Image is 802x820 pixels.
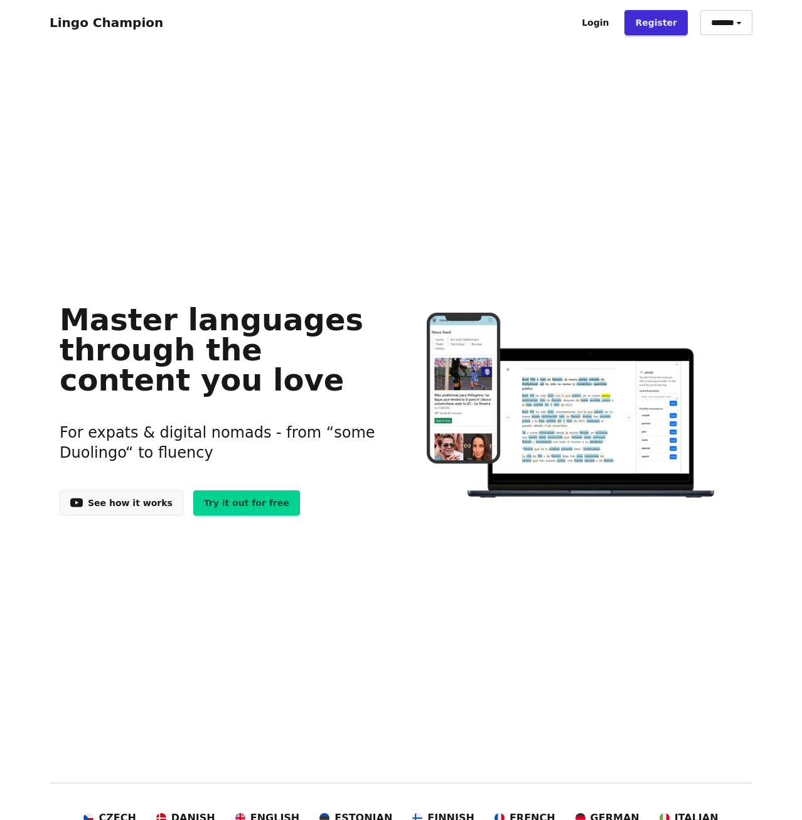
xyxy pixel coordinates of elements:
a: See how it works [60,490,183,515]
a: Lingo Champion [50,15,163,30]
a: Try it out for free [193,490,300,515]
h3: For expats & digital nomads - from “some Duolingo“ to fluency [60,407,382,478]
h1: Master languages through the content you love [60,305,382,395]
a: Register [624,10,688,35]
img: Learn languages online [402,313,742,500]
a: Login [571,10,619,35]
